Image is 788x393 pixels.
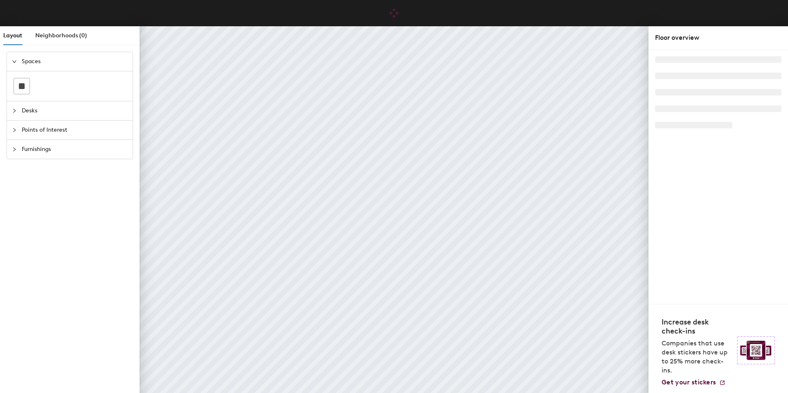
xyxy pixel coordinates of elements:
span: Desks [22,101,128,120]
div: Floor overview [655,33,781,43]
span: collapsed [12,108,17,113]
span: collapsed [12,147,17,152]
span: Furnishings [22,140,128,159]
span: expanded [12,59,17,64]
h4: Increase desk check-ins [662,318,732,336]
span: collapsed [12,128,17,133]
p: Companies that use desk stickers have up to 25% more check-ins. [662,339,732,375]
span: Layout [3,32,22,39]
a: Get your stickers [662,378,726,386]
img: Sticker logo [737,336,775,364]
span: Points of Interest [22,121,128,139]
span: Neighborhoods (0) [35,32,87,39]
span: Spaces [22,52,128,71]
span: Get your stickers [662,378,716,386]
